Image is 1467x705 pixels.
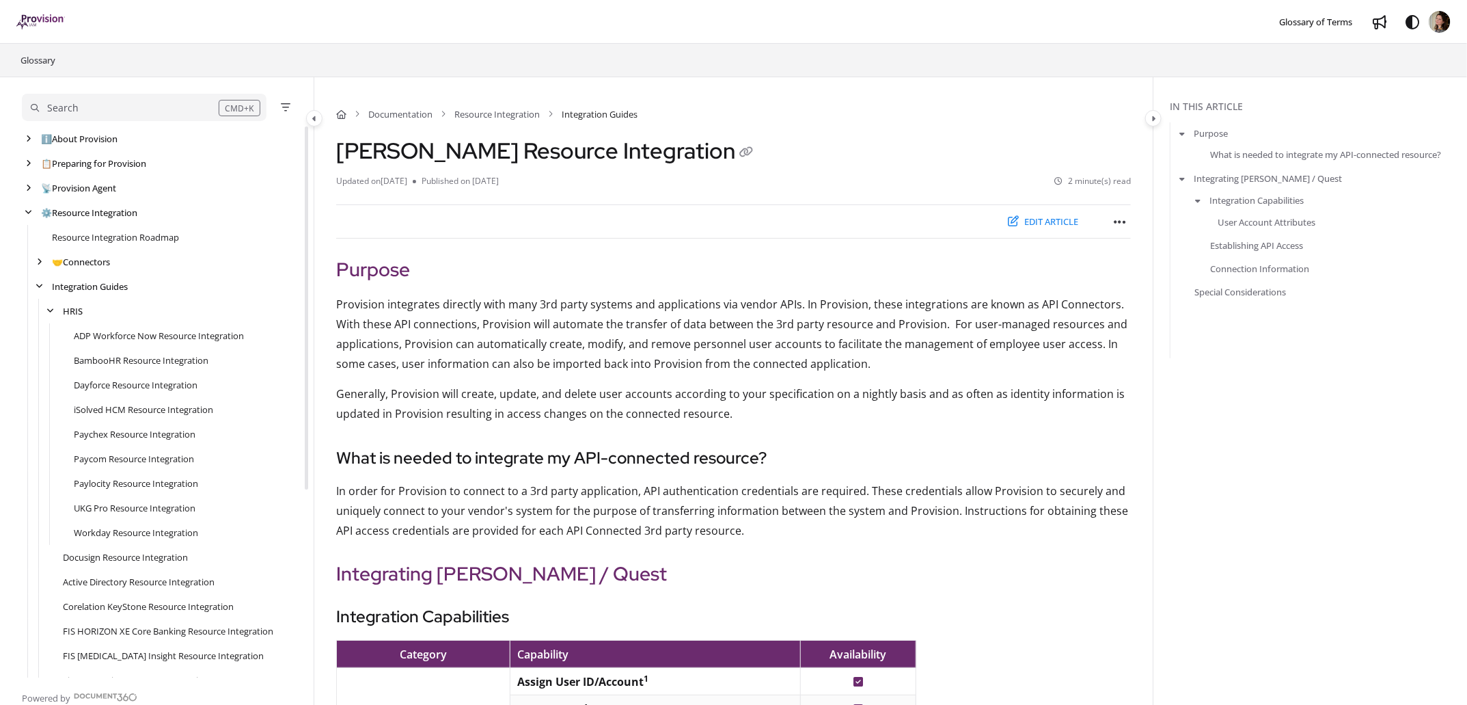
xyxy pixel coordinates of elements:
li: Updated on [DATE] [336,175,413,188]
a: Establishing API Access [1210,238,1303,252]
p: Generally, Provision will create, update, and delete user accounts according to your specificatio... [336,384,1131,424]
button: Category toggle [306,110,323,127]
a: Integration Capabilities [1209,194,1304,207]
button: arrow [1192,193,1204,208]
a: FIS IBS Insight Resource Integration [63,649,264,663]
span: 📡 [41,182,52,194]
div: arrow [33,280,46,293]
a: Paychex Resource Integration [74,427,195,441]
a: Docusign Resource Integration [63,550,188,564]
a: Resource Integration [41,206,137,220]
a: Project logo [16,14,65,30]
h3: Integration Capabilities [336,604,1131,629]
div: arrow [44,305,57,318]
span: Glossary of Terms [1279,16,1352,28]
div: Search [47,101,79,116]
button: Search [22,94,266,121]
h2: Integrating [PERSON_NAME] / Quest [336,559,1131,588]
span: ⚙️ [41,207,52,219]
h2: Purpose [336,255,1131,284]
p: Provision integrates directly with many 3rd party systems and applications via vendor APIs. In Pr... [336,295,1131,373]
a: Workday Resource Integration [74,526,198,540]
a: Preparing for Provision [41,157,146,170]
button: Category toggle [1145,110,1162,127]
span: Capability [517,647,568,662]
a: iSolved HCM Resource Integration [74,403,213,416]
a: Paycom Resource Integration [74,452,194,466]
div: arrow [22,157,36,170]
a: Connection Information [1210,262,1309,276]
a: Integrating [PERSON_NAME] / Quest [1194,172,1342,185]
div: arrow [22,133,36,146]
div: arrow [22,182,36,195]
button: Article more options [1109,211,1131,232]
a: HRIS [63,304,83,318]
a: Special Considerations [1194,285,1286,299]
button: Copy link of Jack Henry Symitar Resource Integration [735,142,757,164]
h3: What is needed to integrate my API-connected resource? [336,446,1131,470]
div: CMD+K [219,100,260,116]
button: arrow [1176,171,1188,186]
a: Documentation [368,107,433,121]
a: Active Directory Resource Integration [63,575,215,589]
a: Glossary [19,52,57,68]
a: User Account Attributes [1218,215,1315,228]
button: arrow [1176,126,1188,141]
a: Provision Agent [41,181,116,195]
span: Availability [830,647,887,662]
div: arrow [33,256,46,269]
a: UKG Pro Resource Integration [74,501,195,515]
strong: Assign User ID/Account [517,674,649,689]
img: brand logo [16,14,65,29]
a: BambooHR Resource Integration [74,354,208,367]
button: Filter [277,99,294,116]
h1: [PERSON_NAME] Resource Integration [336,137,757,164]
button: Edit article [999,211,1087,233]
a: Integration Guides [52,280,128,293]
p: In order for Provision to connect to a 3rd party application, API authentication credentials are ... [336,481,1131,540]
a: FIS HORIZON XE Core Banking Resource Integration [63,624,273,638]
img: lkanen@provisioniam.com [1429,11,1451,33]
a: What is needed to integrate my API-connected resource? [1210,148,1441,161]
a: About Provision [41,132,118,146]
a: Home [336,107,346,121]
span: 📋 [41,157,52,170]
span: 🤝 [52,256,63,268]
a: Corelation KeyStone Resource Integration [63,600,234,613]
span: Category [400,647,447,662]
li: 2 minute(s) read [1054,175,1131,188]
div: arrow [22,207,36,220]
li: Published on [DATE] [413,175,499,188]
a: Powered by Document360 - opens in a new tab [22,689,137,705]
a: Purpose [1194,127,1228,140]
span: Powered by [22,691,70,705]
a: Paylocity Resource Integration [74,477,198,490]
div: In this article [1170,99,1462,114]
a: Whats new [1369,11,1390,33]
span: ℹ️ [41,133,52,145]
a: Resource Integration Roadmap [52,230,179,244]
img: Document360 [74,693,137,702]
a: Dayforce Resource Integration [74,378,197,392]
span: Integration Guides [562,107,637,121]
a: Resource Integration [454,107,540,121]
a: ADP Workforce Now Resource Integration [74,329,244,343]
sup: 1 [644,673,649,684]
a: Connectors [52,255,110,269]
a: FiServ Premier Resource Integration [63,674,209,687]
button: Theme options [1401,11,1423,33]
